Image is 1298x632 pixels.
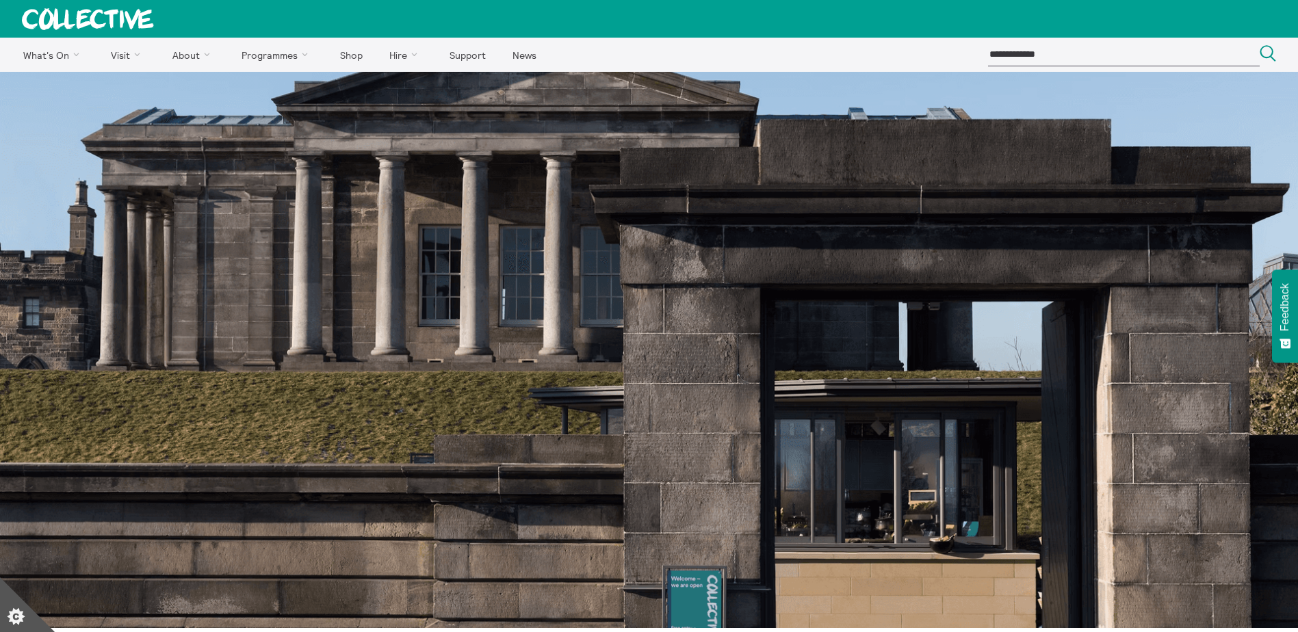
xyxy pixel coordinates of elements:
[328,38,374,72] a: Shop
[1279,283,1291,331] span: Feedback
[378,38,435,72] a: Hire
[1272,269,1298,363] button: Feedback - Show survey
[437,38,497,72] a: Support
[230,38,326,72] a: Programmes
[160,38,227,72] a: About
[500,38,548,72] a: News
[99,38,158,72] a: Visit
[11,38,96,72] a: What's On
